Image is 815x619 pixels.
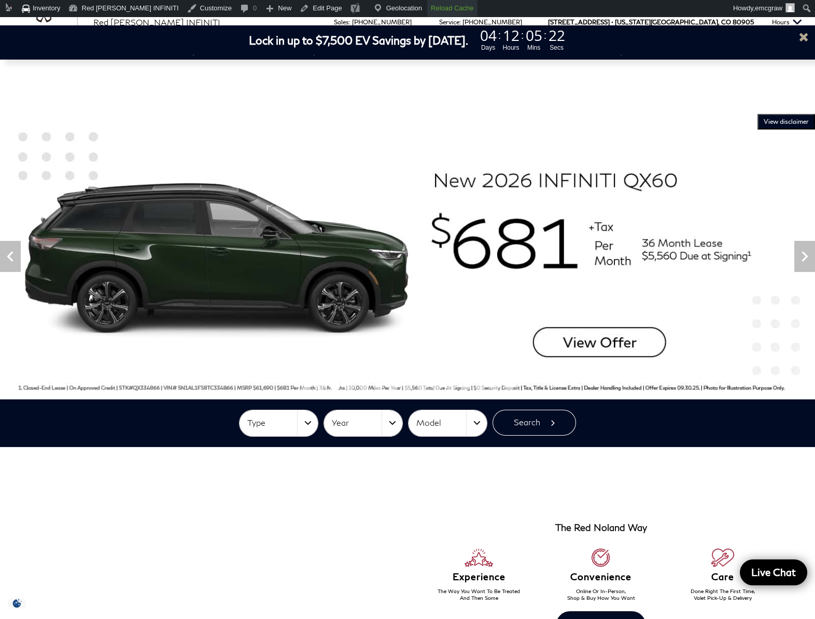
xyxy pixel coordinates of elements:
span: Go to slide 6 [373,380,384,391]
span: 04 [479,28,498,42]
span: Service [439,18,459,26]
span: Go to slide 11 [446,380,456,391]
span: : [521,27,524,43]
span: Days [479,43,498,52]
span: Go to slide 8 [402,380,413,391]
span: Go to slide 10 [431,380,442,391]
button: Search [493,410,576,436]
a: infiniti [26,14,78,31]
span: Go to slide 14 [489,380,500,391]
span: Go to slide 2 [315,380,326,391]
a: New [138,44,179,60]
span: VIEW DISCLAIMER [764,118,809,126]
span: Type [247,414,297,431]
span: Go to slide 1 [301,380,311,391]
div: Next [794,241,815,272]
a: About [644,44,688,60]
span: Secs [547,43,567,52]
span: : [544,27,547,43]
span: Go to slide 5 [359,380,369,391]
a: Research [536,44,588,60]
a: Ownership [588,44,644,60]
span: Model [416,414,466,431]
span: Go to slide 7 [388,380,398,391]
a: Specials [302,44,350,60]
h6: Care [662,572,784,582]
span: Mins [524,43,544,52]
img: Opt-Out Icon [5,598,29,609]
button: Type [240,410,318,436]
span: Sales [334,18,349,26]
span: 12 [501,28,521,42]
a: Finance [488,44,536,60]
span: Year [332,414,382,431]
span: Hours [501,43,521,52]
span: Go to slide 12 [460,380,471,391]
a: [PHONE_NUMBER] [352,18,412,26]
span: Online Or In-Person, Shop & Buy How You Want [567,588,635,601]
a: Pre-Owned [243,44,302,60]
a: [STREET_ADDRESS] • [US_STATE][GEOGRAPHIC_DATA], CO 80905 [548,18,754,26]
span: 05 [524,28,544,42]
h6: Experience [418,572,540,582]
span: : [459,18,461,26]
a: Red [PERSON_NAME] INFINITI [93,16,220,28]
button: Year [324,410,402,436]
span: 22 [547,28,567,42]
section: Click to Open Cookie Consent Modal [5,598,29,609]
button: Model [409,410,487,436]
span: Go to slide 9 [417,380,427,391]
span: Lock in up to $7,500 EV Savings by [DATE]. [249,34,468,47]
span: : [498,27,501,43]
span: The Way You Want To Be Treated And Then Some [438,588,520,601]
h6: Convenience [540,572,662,582]
span: Go to slide 13 [475,380,485,391]
h3: The Red Noland Way [555,523,647,533]
img: INFINITI [26,14,78,31]
a: Close [797,31,810,43]
span: Go to slide 4 [344,380,355,391]
span: Go to slide 15 [504,380,514,391]
a: Service & Parts [420,44,488,60]
span: Done Right The First Time, Valet Pick-Up & Delivery [691,588,755,601]
span: Go to slide 3 [330,380,340,391]
span: : [349,18,350,26]
a: Express Store [179,44,243,60]
span: Red [PERSON_NAME] INFINITI [93,17,220,27]
a: [PHONE_NUMBER] [462,18,522,26]
button: VIEW DISCLAIMER [757,114,815,129]
span: Live Chat [746,566,801,579]
a: Live Chat [740,559,807,585]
